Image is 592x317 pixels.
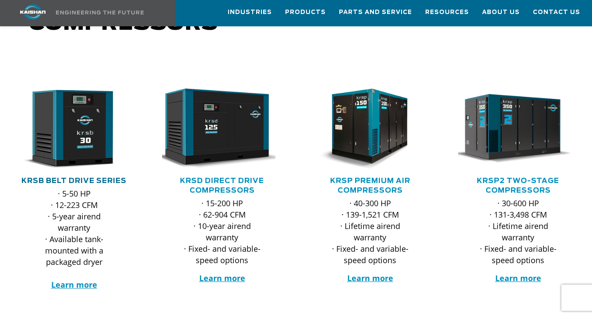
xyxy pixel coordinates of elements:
[476,197,560,266] p: · 30-600 HP · 131-3,498 CFM · Lifetime airend warranty · Fixed- and variable-speed options
[458,88,578,169] div: krsp350
[477,177,559,194] a: KRSP2 Two-Stage Compressors
[533,7,580,18] span: Contact Us
[285,7,326,18] span: Products
[425,7,469,18] span: Resources
[155,88,275,169] img: krsd125
[330,177,410,194] a: KRSP Premium Air Compressors
[228,0,272,24] a: Industries
[180,177,264,194] a: KRSD Direct Drive Compressors
[451,88,571,169] img: krsp350
[495,273,541,283] a: Learn more
[32,188,116,290] p: · 5-50 HP · 12-223 CFM · 5-year airend warranty · Available tank-mounted with a packaged dryer
[310,88,430,169] div: krsp150
[425,0,469,24] a: Resources
[482,7,520,18] span: About Us
[482,0,520,24] a: About Us
[228,7,272,18] span: Industries
[347,273,393,283] a: Learn more
[328,197,412,266] p: · 40-300 HP · 139-1,521 CFM · Lifetime airend warranty · Fixed- and variable-speed options
[199,273,245,283] a: Learn more
[303,88,423,169] img: krsp150
[339,0,412,24] a: Parts and Service
[14,88,134,169] div: krsb30
[180,197,264,266] p: · 15-200 HP · 62-904 CFM · 10-year airend warranty · Fixed- and variable-speed options
[7,88,127,169] img: krsb30
[56,11,144,14] img: Engineering the future
[285,0,326,24] a: Products
[21,177,127,184] a: KRSB Belt Drive Series
[339,7,412,18] span: Parts and Service
[162,88,282,169] div: krsd125
[51,279,97,290] a: Learn more
[533,0,580,24] a: Contact Us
